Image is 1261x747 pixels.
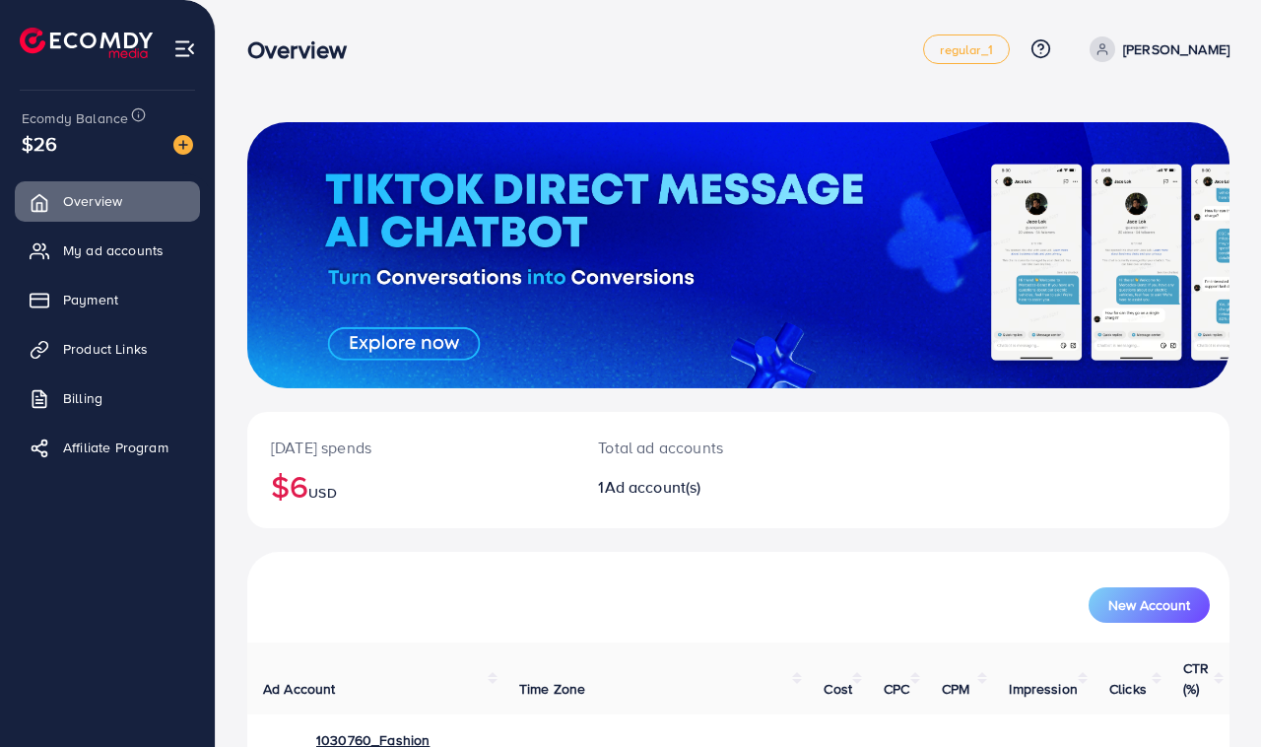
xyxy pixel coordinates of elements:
span: My ad accounts [63,240,164,260]
span: USD [308,483,336,503]
span: Overview [63,191,122,211]
span: Billing [63,388,102,408]
p: [PERSON_NAME] [1123,37,1229,61]
span: Clicks [1109,679,1147,699]
a: Affiliate Program [15,428,200,467]
span: $26 [22,129,57,158]
span: Time Zone [519,679,585,699]
h2: 1 [598,478,796,497]
h3: Overview [247,35,363,64]
img: menu [173,37,196,60]
span: CPM [942,679,969,699]
a: Product Links [15,329,200,369]
a: My ad accounts [15,231,200,270]
a: regular_1 [923,34,1009,64]
h2: $6 [271,467,551,505]
span: Affiliate Program [63,438,168,457]
button: New Account [1089,587,1210,623]
span: Product Links [63,339,148,359]
span: CTR (%) [1183,658,1209,698]
span: Cost [824,679,852,699]
span: Payment [63,290,118,309]
span: Ecomdy Balance [22,108,128,128]
span: regular_1 [940,43,992,56]
span: Impression [1009,679,1078,699]
a: Billing [15,378,200,418]
a: Overview [15,181,200,221]
p: [DATE] spends [271,436,551,459]
span: New Account [1108,598,1190,612]
img: logo [20,28,153,58]
span: Ad account(s) [605,476,701,498]
img: image [173,135,193,155]
span: CPC [884,679,909,699]
a: Payment [15,280,200,319]
p: Total ad accounts [598,436,796,459]
span: Ad Account [263,679,336,699]
a: [PERSON_NAME] [1082,36,1229,62]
